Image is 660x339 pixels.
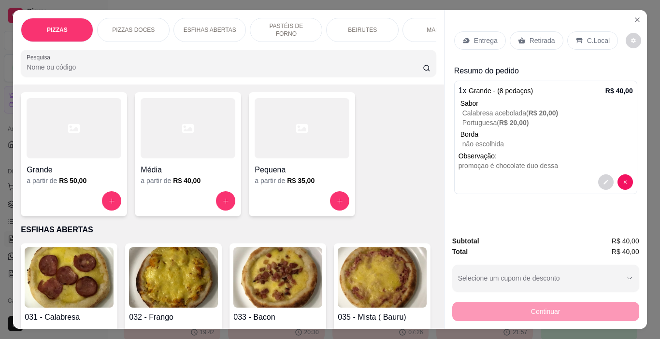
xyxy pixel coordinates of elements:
p: Resumo do pedido [454,65,637,77]
p: Retirada [530,36,555,45]
h6: R$ 35,00 [287,176,315,185]
span: R$ 40,00 [612,236,639,246]
span: R$ 20,00 ) [529,109,559,117]
button: Close [630,12,645,28]
h4: Pequena [255,164,349,176]
img: product-image [25,247,114,308]
button: decrease-product-quantity [626,33,641,48]
p: 1 x [459,85,533,97]
button: increase-product-quantity [102,191,121,211]
div: a partir de [141,176,235,185]
p: Calabresa acebolada ( [462,108,633,118]
button: Selecione um cupom de desconto [452,265,639,292]
h4: Média [141,164,235,176]
input: Pesquisa [27,62,423,72]
p: PIZZAS DOCES [112,26,155,34]
h6: R$ 50,00 [59,176,86,185]
label: Pesquisa [27,53,54,61]
div: promoçao é chocolate duo dessa [459,161,633,170]
button: increase-product-quantity [330,191,349,211]
h4: 033 - Bacon [233,311,322,323]
h4: 031 - Calabresa [25,311,114,323]
h6: R$ 40,00 [173,176,201,185]
p: ESFIHAS ABERTAS [21,224,436,236]
p: Observação: [459,151,633,161]
button: decrease-product-quantity [598,174,614,190]
h4: 032 - Frango [129,311,218,323]
div: a partir de [27,176,121,185]
img: product-image [233,247,322,308]
p: não escolhida [462,139,633,149]
h4: 035 - Mista ( Bauru) [338,311,427,323]
button: decrease-product-quantity [617,174,633,190]
h4: Grande [27,164,121,176]
strong: Subtotal [452,237,479,245]
p: PASTÉIS DE FORNO [258,22,314,38]
div: Sabor [460,99,633,108]
p: Portuguesa ( [462,118,633,127]
img: product-image [129,247,218,308]
p: ESFIHAS ABERTAS [184,26,236,34]
strong: Total [452,248,468,255]
img: product-image [338,247,427,308]
button: increase-product-quantity [216,191,235,211]
p: Borda [460,129,633,139]
div: a partir de [255,176,349,185]
span: R$ 20,00 ) [499,119,529,127]
p: PIZZAS [47,26,68,34]
span: R$ 40,00 [612,246,639,257]
p: BEIRUTES [348,26,377,34]
p: C.Local [587,36,610,45]
span: Grande - (8 pedaços) [469,87,533,95]
p: R$ 40,00 [605,86,633,96]
p: Entrega [474,36,498,45]
p: MASSAS [427,26,451,34]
